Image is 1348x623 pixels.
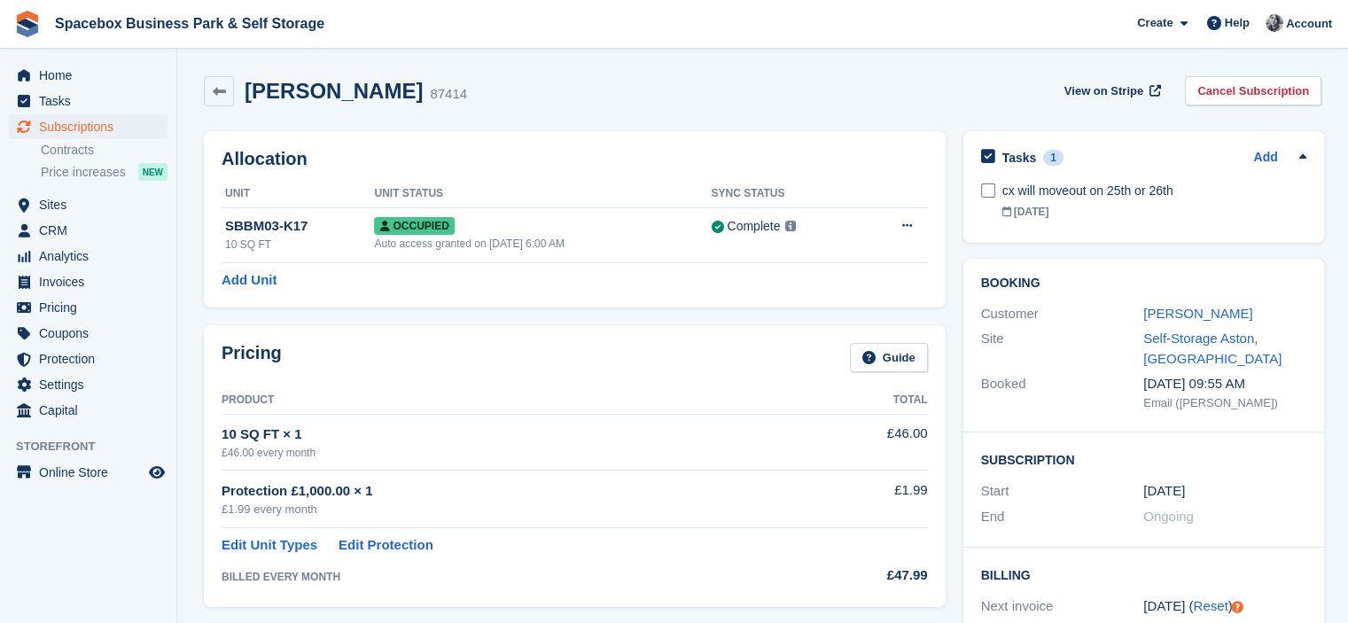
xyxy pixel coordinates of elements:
[711,180,861,208] th: Sync Status
[814,565,927,586] div: £47.99
[981,450,1306,468] h2: Subscription
[222,180,374,208] th: Unit
[245,79,423,103] h2: [PERSON_NAME]
[981,481,1144,502] div: Start
[222,445,814,461] div: £46.00 every month
[981,507,1144,527] div: End
[1143,481,1185,502] time: 2025-06-12 00:00:00 UTC
[39,372,145,397] span: Settings
[1064,82,1143,100] span: View on Stripe
[222,569,814,585] div: BILLED EVERY MONTH
[39,63,145,88] span: Home
[1185,76,1321,105] a: Cancel Subscription
[41,162,168,182] a: Price increases NEW
[39,114,145,139] span: Subscriptions
[225,237,374,253] div: 10 SQ FT
[9,218,168,243] a: menu
[1143,374,1306,394] div: [DATE] 09:55 AM
[14,11,41,37] img: stora-icon-8386f47178a22dfd0bd8f6a31ec36ba5ce8667c1dd55bd0f319d3a0aa187defe.svg
[1143,306,1252,321] a: [PERSON_NAME]
[222,535,317,556] a: Edit Unit Types
[981,374,1144,411] div: Booked
[339,535,433,556] a: Edit Protection
[222,343,282,372] h2: Pricing
[981,304,1144,324] div: Customer
[39,192,145,217] span: Sites
[39,460,145,485] span: Online Store
[39,218,145,243] span: CRM
[222,501,814,518] div: £1.99 every month
[39,269,145,294] span: Invoices
[981,329,1144,369] div: Site
[225,216,374,237] div: SBBM03-K17
[1143,596,1306,617] div: [DATE] ( )
[785,221,796,231] img: icon-info-grey-7440780725fd019a000dd9b08b2336e03edf1995a4989e88bcd33f0948082b44.svg
[222,481,814,502] div: Protection £1,000.00 × 1
[1143,509,1194,524] span: Ongoing
[9,321,168,346] a: menu
[1137,14,1173,32] span: Create
[39,398,145,423] span: Capital
[39,347,145,371] span: Protection
[39,321,145,346] span: Coupons
[39,295,145,320] span: Pricing
[1043,150,1064,166] div: 1
[1143,331,1282,366] a: Self-Storage Aston, [GEOGRAPHIC_DATA]
[727,217,780,236] div: Complete
[1002,204,1306,220] div: [DATE]
[39,89,145,113] span: Tasks
[41,164,126,181] span: Price increases
[374,236,711,252] div: Auto access granted on [DATE] 6:00 AM
[374,217,454,235] span: Occupied
[39,244,145,269] span: Analytics
[814,386,927,415] th: Total
[1002,182,1306,200] div: cx will moveout on 25th or 26th
[981,596,1144,617] div: Next invoice
[1253,148,1277,168] a: Add
[16,438,176,456] span: Storefront
[981,276,1306,291] h2: Booking
[138,163,168,181] div: NEW
[222,386,814,415] th: Product
[9,244,168,269] a: menu
[9,398,168,423] a: menu
[814,471,927,528] td: £1.99
[9,460,168,485] a: menu
[1143,394,1306,412] div: Email ([PERSON_NAME])
[1193,598,1227,613] a: Reset
[222,424,814,445] div: 10 SQ FT × 1
[9,192,168,217] a: menu
[9,114,168,139] a: menu
[1225,14,1250,32] span: Help
[222,149,928,169] h2: Allocation
[374,180,711,208] th: Unit Status
[222,270,277,291] a: Add Unit
[814,414,927,470] td: £46.00
[850,343,928,372] a: Guide
[9,295,168,320] a: menu
[430,84,467,105] div: 87414
[1229,599,1245,615] div: Tooltip anchor
[1286,15,1332,33] span: Account
[146,462,168,483] a: Preview store
[41,142,168,159] a: Contracts
[9,89,168,113] a: menu
[1002,150,1037,166] h2: Tasks
[1266,14,1283,32] img: SUDIPTA VIRMANI
[1057,76,1165,105] a: View on Stripe
[9,269,168,294] a: menu
[9,63,168,88] a: menu
[9,372,168,397] a: menu
[1002,173,1306,229] a: cx will moveout on 25th or 26th [DATE]
[981,565,1306,583] h2: Billing
[9,347,168,371] a: menu
[48,9,331,38] a: Spacebox Business Park & Self Storage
